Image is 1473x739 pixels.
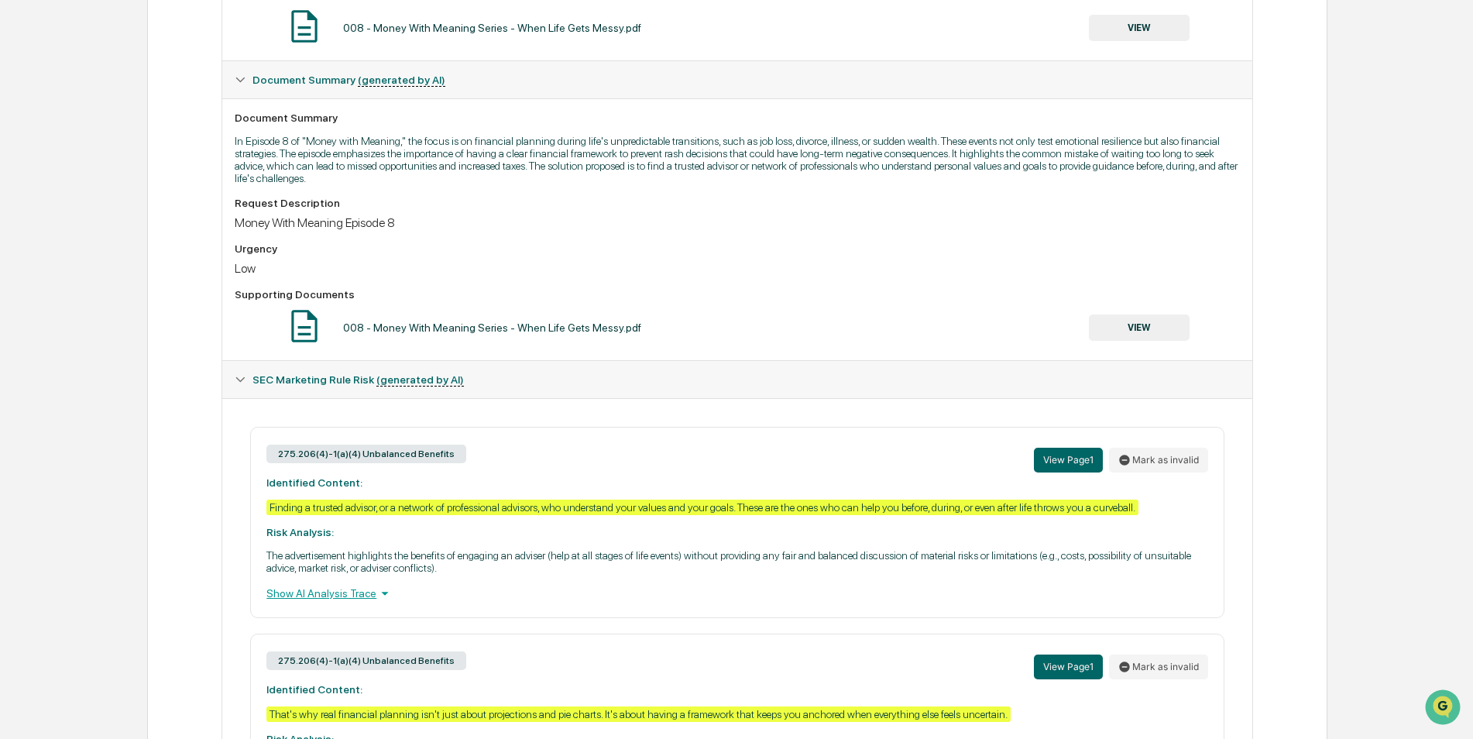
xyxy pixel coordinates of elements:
div: 🗄️ [112,197,125,209]
p: The advertisement highlights the benefits of engaging an adviser (help at all stages of life even... [266,549,1207,574]
img: 1746055101610-c473b297-6a78-478c-a979-82029cc54cd1 [15,119,43,146]
img: Document Icon [285,307,324,345]
div: Money With Meaning Episode 8 [235,215,1239,230]
strong: Identified Content: [266,683,362,696]
input: Clear [40,70,256,87]
strong: Identified Content: [266,476,362,489]
div: 🔎 [15,226,28,239]
a: 🖐️Preclearance [9,189,106,217]
div: Urgency [235,242,1239,255]
button: View Page1 [1034,448,1103,473]
span: Document Summary [252,74,445,86]
p: In Episode 8 of "Money with Meaning," the focus is on financial planning during life's unpredicta... [235,135,1239,184]
div: Document Summary (generated by AI) [222,98,1252,360]
div: 008 - Money With Meaning Series - When Life Gets Messy.pdf [343,321,641,334]
div: Request Description [235,197,1239,209]
div: Document Summary (generated by AI) [222,61,1252,98]
span: Pylon [154,263,187,274]
button: VIEW [1089,15,1190,41]
div: Document Summary [235,112,1239,124]
div: Low [235,261,1239,276]
div: 275.206(4)-1(a)(4) Unbalanced Benefits [266,651,466,670]
a: Powered byPylon [109,262,187,274]
a: 🗄️Attestations [106,189,198,217]
div: 🖐️ [15,197,28,209]
iframe: Open customer support [1423,688,1465,730]
div: 008 - Money With Meaning Series - When Life Gets Messy.pdf [343,22,641,34]
img: Document Icon [285,7,324,46]
button: Mark as invalid [1109,448,1208,473]
button: Mark as invalid [1109,655,1208,679]
div: Supporting Documents [235,288,1239,301]
span: SEC Marketing Rule Risk [252,373,464,386]
div: 275.206(4)-1(a)(4) Unbalanced Benefits [266,445,466,463]
span: Preclearance [31,195,100,211]
a: 🔎Data Lookup [9,218,104,246]
button: VIEW [1089,315,1190,341]
p: How can we help? [15,33,282,57]
div: Start new chat [53,119,254,134]
span: Attestations [128,195,192,211]
div: Show AI Analysis Trace [266,585,1207,602]
button: Start new chat [263,123,282,142]
u: (generated by AI) [376,373,464,387]
span: Data Lookup [31,225,98,240]
div: Finding a trusted advisor, or a network of professional advisors, who understand your values and ... [266,500,1138,515]
button: View Page1 [1034,655,1103,679]
u: (generated by AI) [358,74,445,87]
div: SEC Marketing Rule Risk (generated by AI) [222,361,1252,398]
strong: Risk Analysis: [266,526,334,538]
div: That's why real financial planning isn't just about projections and pie charts. It's about having... [266,706,1011,722]
div: We're available if you need us! [53,134,196,146]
